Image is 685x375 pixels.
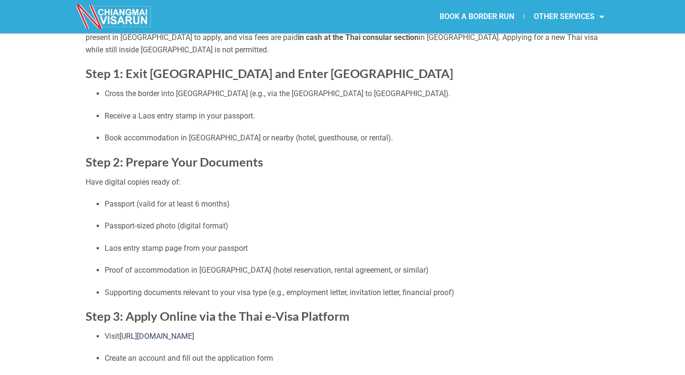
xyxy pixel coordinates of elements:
[86,20,599,56] p: Since [DATE], all Thai visa applications in [GEOGRAPHIC_DATA] must be submitted through the offic...
[105,88,599,100] p: Cross the border into [GEOGRAPHIC_DATA] (e.g., via the [GEOGRAPHIC_DATA] to [GEOGRAPHIC_DATA]).
[86,66,599,81] h2: Step 1: Exit [GEOGRAPHIC_DATA] and Enter [GEOGRAPHIC_DATA]
[86,176,599,188] p: Have digital copies ready of:
[298,33,419,42] strong: in cash at the Thai consular section
[105,110,599,122] p: Receive a Laos entry stamp in your passport.
[86,154,599,170] h2: Step 2: Prepare Your Documents
[105,352,599,365] p: Create an account and fill out the application form
[342,6,614,28] nav: Menu
[86,308,599,324] h2: Step 3: Apply Online via the Thai e-Visa Platform
[105,198,599,210] p: Passport (valid for at least 6 months)
[105,330,599,343] p: Visit
[105,264,599,276] p: Proof of accommodation in [GEOGRAPHIC_DATA] (hotel reservation, rental agreement, or similar)
[105,220,599,232] p: Passport-sized photo (digital format)
[105,242,599,255] p: Laos entry stamp page from your passport
[105,132,599,144] p: Book accommodation in [GEOGRAPHIC_DATA] or nearby (hotel, guesthouse, or rental).
[430,6,524,28] a: BOOK A BORDER RUN
[524,6,614,28] a: OTHER SERVICES
[105,286,599,299] p: Supporting documents relevant to your visa type (e.g., employment letter, invitation letter, fina...
[119,332,194,341] a: [URL][DOMAIN_NAME]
